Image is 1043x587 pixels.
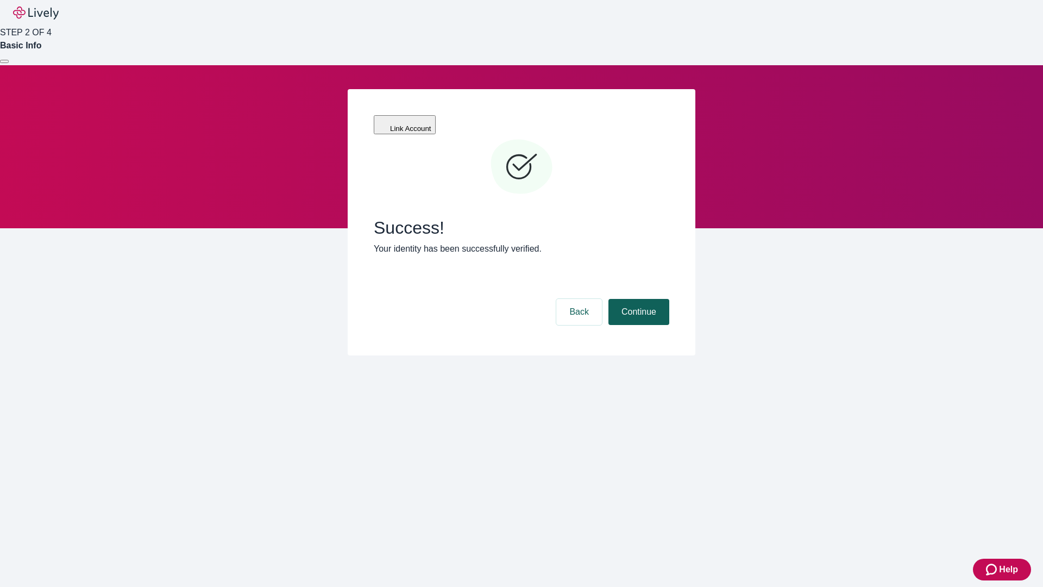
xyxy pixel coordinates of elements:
span: Help [999,563,1018,576]
button: Back [556,299,602,325]
svg: Zendesk support icon [986,563,999,576]
p: Your identity has been successfully verified. [374,242,669,255]
button: Continue [608,299,669,325]
button: Link Account [374,115,436,134]
svg: Checkmark icon [489,135,554,200]
img: Lively [13,7,59,20]
span: Success! [374,217,669,238]
button: Zendesk support iconHelp [973,559,1031,580]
